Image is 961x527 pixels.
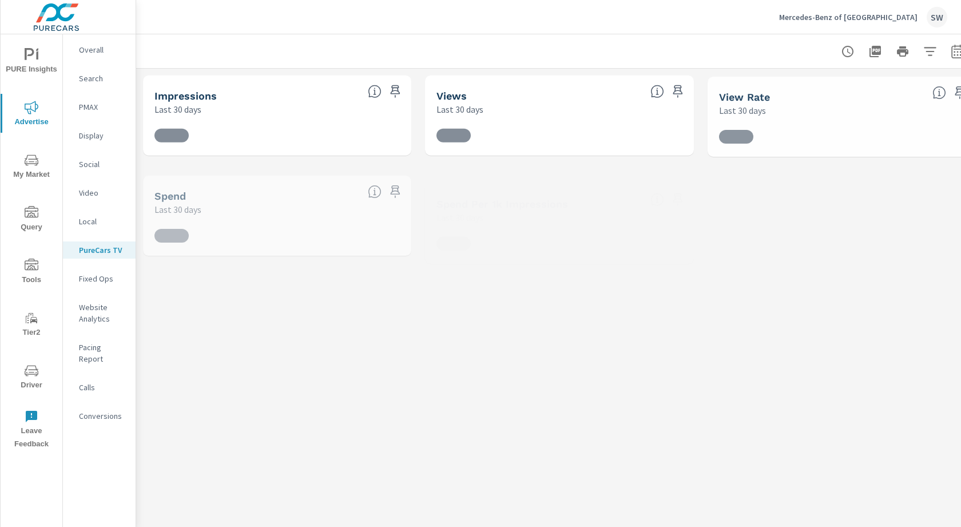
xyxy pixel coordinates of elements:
p: Last 30 days [436,211,483,224]
p: Overall [79,44,126,56]
span: Save this to your personalized report [669,82,687,101]
div: Social [63,156,136,173]
div: Calls [63,379,136,396]
span: PURE Insights [4,48,59,76]
p: Display [79,130,126,141]
div: PMAX [63,98,136,116]
div: Website Analytics [63,299,136,327]
p: Conversions [79,410,126,422]
span: Save this to your personalized report [386,82,404,101]
p: Search [79,73,126,84]
div: SW [927,7,947,27]
p: Local [79,216,126,227]
div: Overall [63,41,136,58]
p: Fixed Ops [79,273,126,284]
span: Cost of your connected TV ad campaigns. [Source: This data is provided by the video advertising p... [368,185,382,199]
div: Fixed Ops [63,270,136,287]
p: Calls [79,382,126,393]
span: Number of times your connected TV ad was viewed completely by a user. [Source: This data is provi... [650,85,664,98]
span: Tools [4,259,59,287]
span: Query [4,206,59,234]
span: Number of times your connected TV ad was presented to a user. [Source: This data is provided by t... [368,85,382,98]
span: Driver [4,364,59,392]
h5: Spend [154,190,186,202]
h5: Views [436,90,467,102]
h5: Impressions [154,90,217,102]
h5: Spend Per 1k Impressions [436,198,568,210]
span: Total spend per 1,000 impressions. [Source: This data is provided by the video advertising platform] [650,193,664,207]
button: "Export Report to PDF" [864,40,887,63]
p: Pacing Report [79,342,126,364]
span: Tier2 [4,311,59,339]
p: Social [79,159,126,170]
p: Mercedes-Benz of [GEOGRAPHIC_DATA] [779,12,918,22]
span: Leave Feedback [4,410,59,451]
div: nav menu [1,34,62,455]
p: Last 30 days [154,203,201,216]
h5: View Rate [719,91,770,103]
div: Display [63,127,136,144]
p: PMAX [79,101,126,113]
span: Percentage of Impressions where the ad was viewed completely. “Impressions” divided by “Views”. [... [932,86,946,100]
p: Last 30 days [154,102,201,116]
div: PureCars TV [63,241,136,259]
span: Advertise [4,101,59,129]
span: Save this to your personalized report [386,183,404,201]
p: Last 30 days [719,104,766,117]
p: Video [79,187,126,199]
p: Website Analytics [79,302,126,324]
button: Apply Filters [919,40,942,63]
div: Search [63,70,136,87]
button: Print Report [891,40,914,63]
div: Pacing Report [63,339,136,367]
span: My Market [4,153,59,181]
span: Save this to your personalized report [669,191,687,209]
div: Video [63,184,136,201]
p: Last 30 days [436,102,483,116]
p: PureCars TV [79,244,126,256]
div: Local [63,213,136,230]
div: Conversions [63,407,136,425]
